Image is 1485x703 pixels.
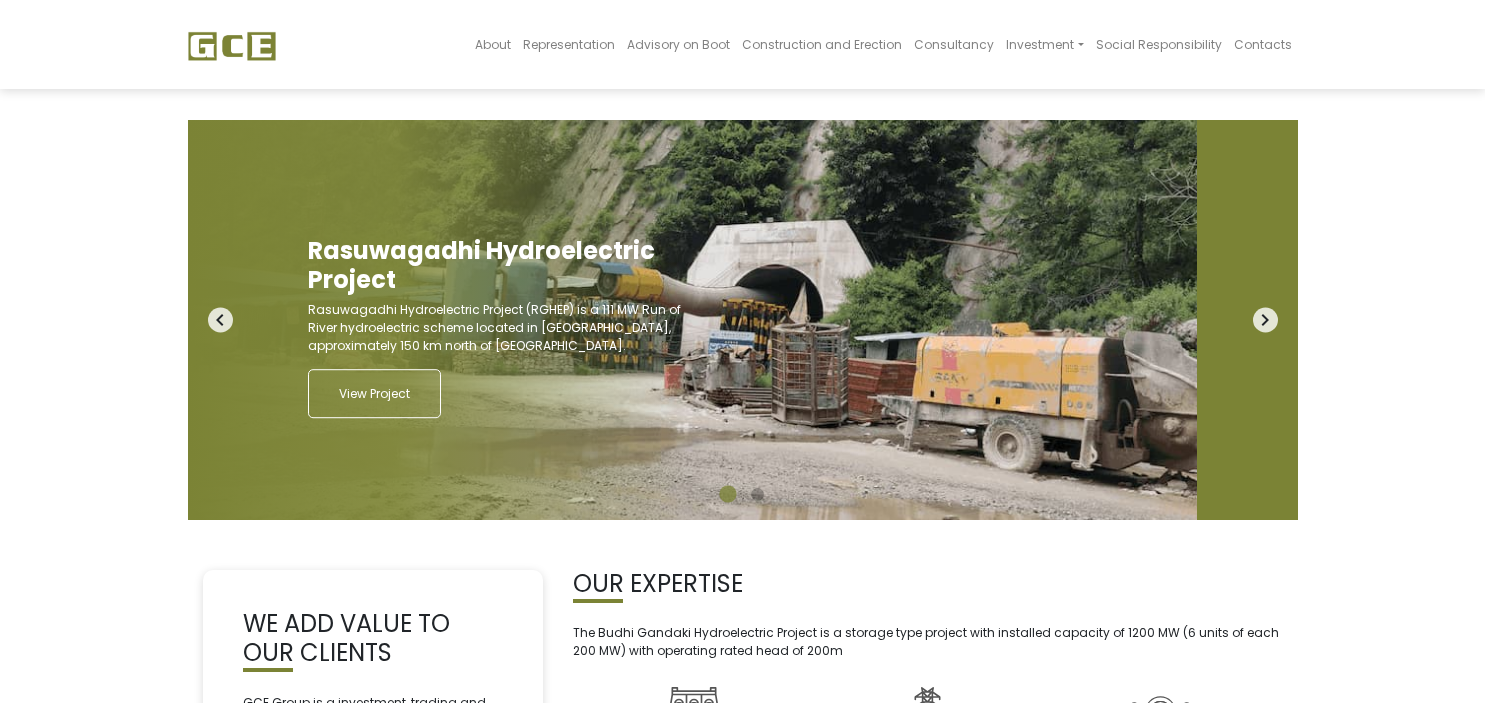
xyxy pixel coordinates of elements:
i: navigate_next [1253,308,1278,333]
span: Contacts [1234,36,1292,53]
span: Social Responsibility [1096,36,1222,53]
p: The Budhi Gandaki Hydroelectric Project is a storage type project with installed capacity of 1200... [573,624,1283,660]
a: Contacts [1228,6,1298,83]
button: 1 of 2 [718,485,738,505]
button: 2 of 2 [748,485,768,505]
img: GCE Group [188,31,276,61]
a: Construction and Erection [736,6,908,83]
span: Advisory on Boot [627,36,730,53]
h2: Rasuwagadhi Hydroelectric Project [308,237,688,295]
a: Representation [517,6,621,83]
a: Advisory on Boot [621,6,736,83]
a: Social Responsibility [1090,6,1228,83]
a: About [469,6,517,83]
a: Consultancy [908,6,1000,83]
p: Rasuwagadhi Hydroelectric Project (RGHEP) is a 111 MW Run of River hydroelectric scheme located i... [308,301,688,355]
h2: WE ADD VALUE TO OUR CLIENTS [243,610,503,668]
span: About [475,36,511,53]
h2: OUR EXPERTISE [573,570,1283,599]
span: Representation [523,36,615,53]
i: navigate_before [208,308,233,333]
span: Investment [1006,36,1074,53]
span: Consultancy [914,36,994,53]
span: Construction and Erection [742,36,902,53]
a: Investment [1000,6,1089,83]
a: View Project [308,369,441,418]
